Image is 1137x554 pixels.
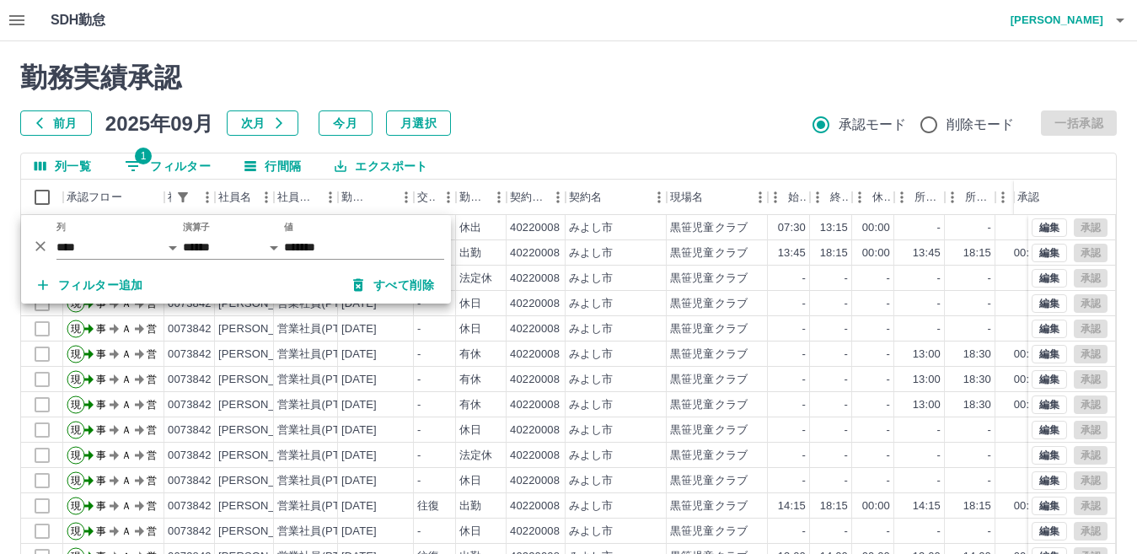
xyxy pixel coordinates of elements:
[28,234,53,259] button: 削除
[341,498,377,514] div: [DATE]
[168,372,212,388] div: 0073842
[569,473,614,489] div: みよし市
[21,153,105,179] button: 列選択
[341,321,377,337] div: [DATE]
[183,221,210,234] label: 演算子
[963,347,991,363] div: 18:30
[852,180,894,215] div: 休憩
[1032,395,1067,414] button: 編集
[802,448,806,464] div: -
[459,180,486,215] div: 勤務区分
[887,524,890,540] div: -
[277,524,366,540] div: 営業社員(PT契約)
[341,473,377,489] div: [DATE]
[147,525,157,537] text: 営
[147,399,157,411] text: 営
[215,180,274,215] div: 社員名
[459,347,481,363] div: 有休
[963,498,991,514] div: 18:15
[988,473,991,489] div: -
[340,270,448,300] button: すべて削除
[459,296,481,312] div: 休日
[510,397,560,413] div: 40220008
[1032,345,1067,363] button: 編集
[820,245,848,261] div: 18:15
[147,424,157,436] text: 営
[168,347,212,363] div: 0073842
[894,180,945,215] div: 所定開始
[913,498,941,514] div: 14:15
[459,473,481,489] div: 休日
[1014,245,1042,261] div: 00:00
[510,347,560,363] div: 40220008
[459,245,481,261] div: 出勤
[510,372,560,388] div: 40220008
[121,500,131,512] text: Ａ
[168,422,212,438] div: 0073842
[768,180,810,215] div: 始業
[510,180,545,215] div: 契約コード
[937,473,941,489] div: -
[96,348,106,360] text: 事
[947,115,1015,135] span: 削除モード
[802,422,806,438] div: -
[1032,421,1067,439] button: 編集
[1014,397,1042,413] div: 00:00
[370,186,394,209] button: ソート
[1032,446,1067,465] button: 編集
[1032,471,1067,490] button: 編集
[417,180,436,215] div: 交通費
[802,524,806,540] div: -
[569,422,614,438] div: みよし市
[569,296,614,312] div: みよし市
[168,524,212,540] div: 0073842
[218,448,424,464] div: [PERSON_NAME] や[PERSON_NAME]
[121,424,131,436] text: Ａ
[168,321,212,337] div: 0073842
[887,448,890,464] div: -
[96,399,106,411] text: 事
[569,271,614,287] div: みよし市
[459,422,481,438] div: 休日
[802,321,806,337] div: -
[417,397,421,413] div: -
[218,524,424,540] div: [PERSON_NAME] や[PERSON_NAME]
[1017,180,1039,215] div: 承認
[341,422,377,438] div: [DATE]
[341,524,377,540] div: [DATE]
[887,397,890,413] div: -
[486,185,512,210] button: メニュー
[277,422,366,438] div: 営業社員(PT契約)
[887,372,890,388] div: -
[646,185,672,210] button: メニュー
[1032,320,1067,338] button: 編集
[510,296,560,312] div: 40220008
[788,180,807,215] div: 始業
[147,323,157,335] text: 営
[459,321,481,337] div: 休日
[147,475,157,487] text: 営
[135,148,152,164] span: 1
[802,473,806,489] div: -
[459,220,481,236] div: 休出
[670,347,748,363] div: 黒笹児童クラブ
[670,473,748,489] div: 黒笹児童クラブ
[1014,372,1042,388] div: 00:00
[218,397,424,413] div: [PERSON_NAME] や[PERSON_NAME]
[913,397,941,413] div: 13:00
[748,185,773,210] button: メニュー
[284,221,293,234] label: 値
[802,296,806,312] div: -
[510,498,560,514] div: 40220008
[839,115,907,135] span: 承認モード
[913,372,941,388] div: 13:00
[667,180,768,215] div: 現場名
[459,448,492,464] div: 法定休
[945,180,995,215] div: 所定終業
[96,449,106,461] text: 事
[845,524,848,540] div: -
[988,448,991,464] div: -
[670,180,703,215] div: 現場名
[569,347,614,363] div: みよし市
[147,348,157,360] text: 営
